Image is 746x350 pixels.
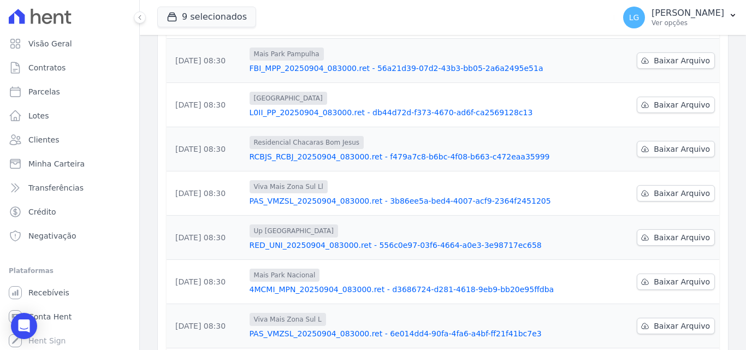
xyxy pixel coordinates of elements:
[167,216,245,260] td: [DATE] 08:30
[652,8,724,19] p: [PERSON_NAME]
[4,105,135,127] a: Lotes
[4,201,135,223] a: Crédito
[250,92,327,105] span: [GEOGRAPHIC_DATA]
[4,81,135,103] a: Parcelas
[637,185,715,201] a: Baixar Arquivo
[28,287,69,298] span: Recebíveis
[28,206,56,217] span: Crédito
[637,97,715,113] a: Baixar Arquivo
[4,153,135,175] a: Minha Carteira
[28,158,85,169] span: Minha Carteira
[654,321,710,331] span: Baixar Arquivo
[637,274,715,290] a: Baixar Arquivo
[654,276,710,287] span: Baixar Arquivo
[250,136,364,149] span: Residencial Chacaras Bom Jesus
[250,195,555,206] a: PAS_VMZSL_20250904_083000.ret - 3b86ee5a-bed4-4007-acf9-2364f2451205
[11,313,37,339] div: Open Intercom Messenger
[654,144,710,155] span: Baixar Arquivo
[167,260,245,304] td: [DATE] 08:30
[250,151,555,162] a: RCBJS_RCBJ_20250904_083000.ret - f479a7c8-b6bc-4f08-b663-c472eaa35999
[4,57,135,79] a: Contratos
[4,282,135,304] a: Recebíveis
[652,19,724,27] p: Ver opções
[4,177,135,199] a: Transferências
[28,86,60,97] span: Parcelas
[614,2,746,33] button: LG [PERSON_NAME] Ver opções
[28,62,66,73] span: Contratos
[637,318,715,334] a: Baixar Arquivo
[167,39,245,83] td: [DATE] 08:30
[250,313,326,326] span: Viva Mais Zona Sul L
[167,171,245,216] td: [DATE] 08:30
[250,107,555,118] a: L0II_PP_20250904_083000.ret - db44d72d-f373-4670-ad6f-ca2569128c13
[250,224,338,238] span: Up [GEOGRAPHIC_DATA]
[250,269,320,282] span: Mais Park Nacional
[637,52,715,69] a: Baixar Arquivo
[4,225,135,247] a: Negativação
[4,33,135,55] a: Visão Geral
[28,110,49,121] span: Lotes
[9,264,131,277] div: Plataformas
[167,304,245,348] td: [DATE] 08:30
[28,311,72,322] span: Conta Hent
[629,14,640,21] span: LG
[250,284,555,295] a: 4MCMI_MPN_20250904_083000.ret - d3686724-d281-4618-9eb9-bb20e95ffdba
[28,230,76,241] span: Negativação
[4,306,135,328] a: Conta Hent
[4,129,135,151] a: Clientes
[637,141,715,157] a: Baixar Arquivo
[250,63,555,74] a: FBI_MPP_20250904_083000.ret - 56a21d39-07d2-43b3-bb05-2a6a2495e51a
[250,328,555,339] a: PAS_VMZSL_20250904_083000.ret - 6e014dd4-90fa-4fa6-a4bf-ff21f41bc7e3
[250,240,555,251] a: RED_UNI_20250904_083000.ret - 556c0e97-03f6-4664-a0e3-3e98717ec658
[28,38,72,49] span: Visão Geral
[654,55,710,66] span: Baixar Arquivo
[167,127,245,171] td: [DATE] 08:30
[250,180,328,193] span: Viva Mais Zona Sul Ll
[28,134,59,145] span: Clientes
[250,48,324,61] span: Mais Park Pampulha
[637,229,715,246] a: Baixar Arquivo
[654,188,710,199] span: Baixar Arquivo
[654,99,710,110] span: Baixar Arquivo
[654,232,710,243] span: Baixar Arquivo
[167,83,245,127] td: [DATE] 08:30
[28,182,84,193] span: Transferências
[157,7,256,27] button: 9 selecionados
